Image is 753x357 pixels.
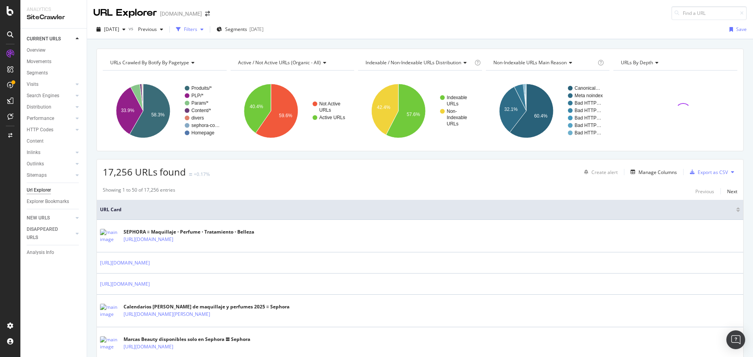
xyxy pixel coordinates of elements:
div: DISAPPEARED URLS [27,225,66,242]
span: Segments [225,26,247,33]
div: Distribution [27,103,51,111]
div: Url Explorer [27,186,51,194]
text: 32.1% [504,107,518,112]
text: 58.3% [151,112,165,118]
text: Param/* [191,100,209,106]
div: [DATE] [249,26,264,33]
div: [DOMAIN_NAME] [160,10,202,18]
text: Produits/* [191,85,212,91]
text: Bad HTTP… [575,108,601,113]
a: Explorer Bookmarks [27,198,81,206]
span: Active / Not Active URLs (organic - all) [238,59,321,66]
button: Export as CSV [687,166,728,178]
a: Inlinks [27,149,73,157]
div: Analysis Info [27,248,54,257]
svg: A chart. [486,77,609,145]
div: A chart. [103,77,226,145]
div: Calendarios [PERSON_NAME] de maquillaje y perfumes 2025 ≡ Sephora [124,303,289,310]
div: URL Explorer [93,6,157,20]
text: Bad HTTP… [575,123,601,128]
button: Previous [695,187,714,196]
div: Content [27,137,44,145]
h4: Non-Indexable URLs Main Reason [492,56,597,69]
text: 40.4% [249,104,263,109]
input: Find a URL [671,6,747,20]
a: CURRENT URLS [27,35,73,43]
text: 57.6% [407,112,420,117]
img: main image [100,304,120,318]
text: Bad HTTP… [575,115,601,121]
text: Canonical… [575,85,600,91]
button: Previous [135,23,166,36]
div: Search Engines [27,92,59,100]
button: Create alert [581,166,618,178]
span: URLs Crawled By Botify By pagetype [110,59,189,66]
div: HTTP Codes [27,126,53,134]
div: Manage Columns [638,169,677,176]
a: [URL][DOMAIN_NAME] [124,236,173,243]
a: Segments [27,69,81,77]
text: 60.4% [534,113,547,119]
div: CURRENT URLS [27,35,61,43]
text: Indexable [447,95,467,100]
div: Create alert [591,169,618,176]
text: divers [191,115,204,121]
span: 2025 Sep. 25th [104,26,119,33]
div: Inlinks [27,149,40,157]
div: SiteCrawler [27,13,80,22]
text: PLP/* [191,93,204,98]
div: A chart. [231,77,353,145]
text: sephora-co… [191,123,220,128]
div: +0.17% [194,171,210,178]
span: URLs by Depth [621,59,653,66]
a: [URL][DOMAIN_NAME] [124,343,173,351]
a: Performance [27,114,73,123]
button: Segments[DATE] [213,23,267,36]
a: Url Explorer [27,186,81,194]
h4: URLs by Depth [619,56,730,69]
text: URLs [319,107,331,113]
button: [DATE] [93,23,129,36]
div: A chart. [358,77,481,145]
text: Content/* [191,108,211,113]
div: Analytics [27,6,80,13]
text: 59.6% [279,113,292,118]
text: Homepage [191,130,215,136]
a: Outlinks [27,160,73,168]
a: Visits [27,80,73,89]
text: URLs [447,121,458,127]
button: Save [726,23,747,36]
text: URLs [447,101,458,107]
div: Performance [27,114,54,123]
div: Next [727,188,737,195]
a: HTTP Codes [27,126,73,134]
text: 33.9% [121,108,134,113]
div: Save [736,26,747,33]
a: [URL][DOMAIN_NAME][PERSON_NAME] [124,310,210,318]
div: Visits [27,80,38,89]
h4: Active / Not Active URLs [236,56,347,69]
text: Bad HTTP… [575,130,601,136]
text: Bad HTTP… [575,100,601,106]
span: URL Card [100,206,734,213]
div: Outlinks [27,160,44,168]
a: [URL][DOMAIN_NAME] [100,259,150,267]
text: 42.4% [377,105,390,110]
div: Sitemaps [27,171,47,179]
a: Search Engines [27,92,73,100]
div: Explorer Bookmarks [27,198,69,206]
h4: Indexable / Non-Indexable URLs Distribution [364,56,473,69]
div: Previous [695,188,714,195]
span: Previous [135,26,157,33]
a: Content [27,137,81,145]
text: Meta noindex [575,93,603,98]
text: Active URLs [319,115,345,120]
button: Next [727,187,737,196]
text: Indexable [447,115,467,120]
div: Export as CSV [698,169,728,176]
div: Overview [27,46,45,54]
div: Segments [27,69,48,77]
span: vs [129,25,135,32]
a: Distribution [27,103,73,111]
